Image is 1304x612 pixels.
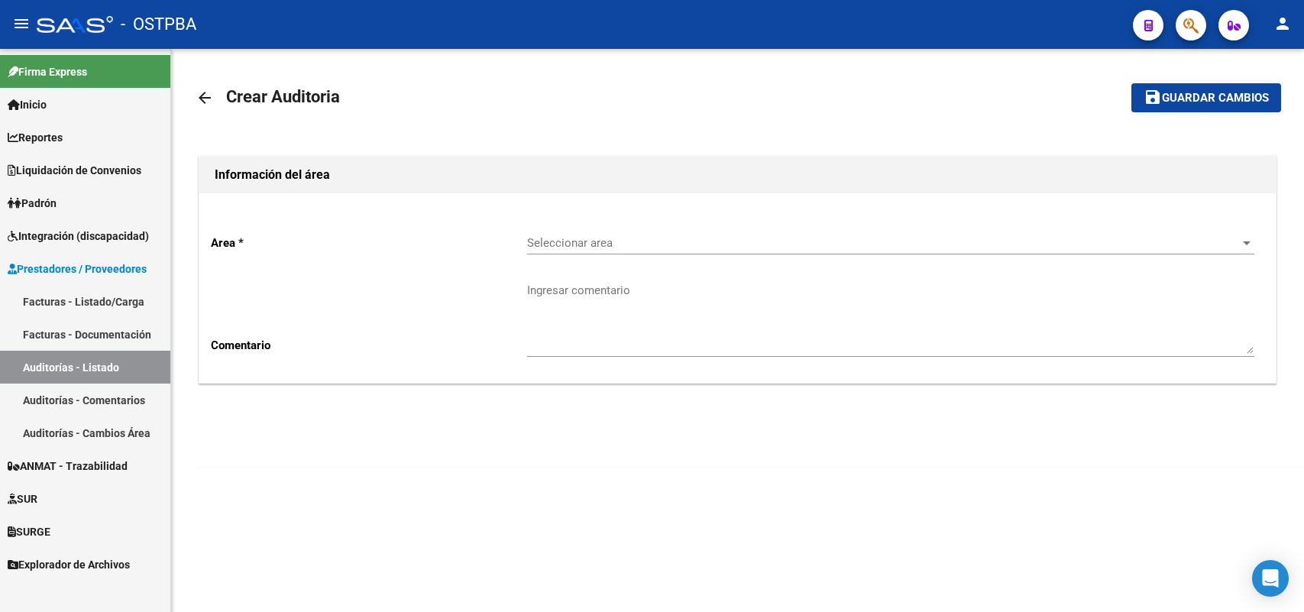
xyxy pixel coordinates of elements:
span: ANMAT - Trazabilidad [8,458,128,474]
span: SURGE [8,523,50,540]
span: Liquidación de Convenios [8,162,141,179]
button: Guardar cambios [1131,83,1281,112]
span: Explorador de Archivos [8,556,130,573]
span: Reportes [8,129,63,146]
span: Integración (discapacidad) [8,228,149,244]
span: - OSTPBA [121,8,196,41]
span: Guardar cambios [1162,92,1269,105]
p: Comentario [211,337,527,354]
mat-icon: menu [12,15,31,33]
mat-icon: person [1273,15,1292,33]
span: Padrón [8,195,57,212]
span: Inicio [8,96,47,113]
h1: Información del área [215,163,1260,187]
span: Crear Auditoria [226,87,340,106]
span: SUR [8,491,37,507]
span: Firma Express [8,63,87,80]
mat-icon: arrow_back [196,89,214,107]
mat-icon: save [1144,88,1162,106]
div: Open Intercom Messenger [1252,560,1289,597]
p: Area * [211,235,527,251]
span: Seleccionar area [527,236,1241,250]
span: Prestadores / Proveedores [8,261,147,277]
